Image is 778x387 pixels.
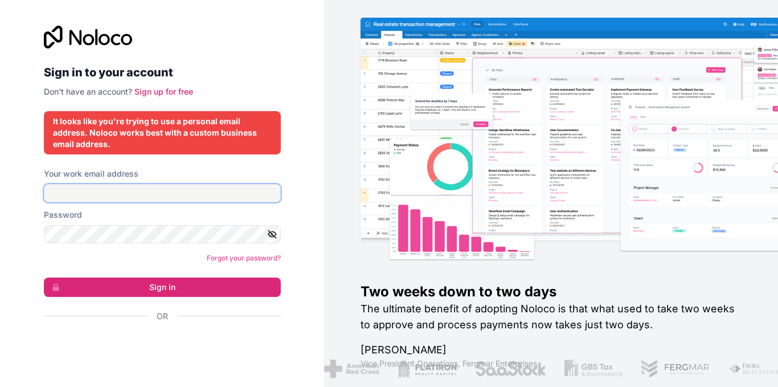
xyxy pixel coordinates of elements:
[361,358,742,369] h1: Vice President Operations , Fergmar Enterprises
[361,342,742,358] h1: [PERSON_NAME]
[53,116,272,150] div: It looks like you're trying to use a personal email address. Noloco works best with a custom busi...
[44,168,138,180] label: Your work email address
[44,184,281,202] input: Email address
[44,62,281,83] h2: Sign in to your account
[44,278,281,297] button: Sign in
[44,225,281,243] input: Password
[361,301,742,333] h2: The ultimate benefit of adopting Noloco is that what used to take two weeks to approve and proces...
[44,209,82,221] label: Password
[38,335,277,360] iframe: Sign in with Google Button
[322,360,377,378] img: /assets/american-red-cross-BAupjrZR.png
[361,283,742,301] h1: Two weeks down to two days
[134,87,193,96] a: Sign up for free
[44,87,132,96] span: Don't have an account?
[157,311,168,322] span: Or
[207,254,281,262] a: Forgot your password?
